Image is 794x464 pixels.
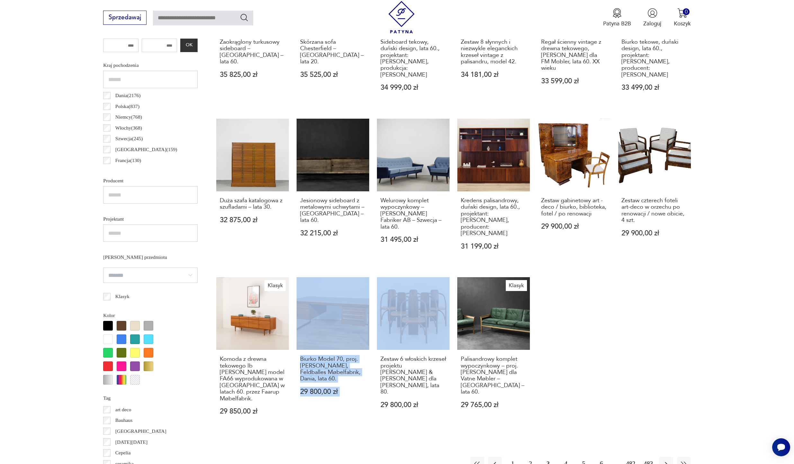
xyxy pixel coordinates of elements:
h3: Zestaw 8 słynnych i niezwykle eleganckich krzeseł vintage z palisandru, model 42. [461,39,527,65]
a: Ikona medaluPatyna B2B [603,8,631,27]
a: Biurko Model 70, proj. K. Kristiansen, Feldballes Møbelfabrik, Dania, lata 60.Biurko Model 70, pr... [297,277,369,430]
button: Szukaj [240,13,249,22]
a: Welurowy komplet wypoczynkowy – Holm Fabriker AB – Szwecja – lata 60.Welurowy komplet wypoczynkow... [377,119,450,265]
h3: Zaokrąglony turkusowy sideboard – [GEOGRAPHIC_DATA] – lata 60. [220,39,286,65]
p: Patyna B2B [603,20,631,27]
p: Szwecja ( 245 ) [115,134,143,143]
p: 32 875,00 zł [220,217,286,223]
a: Jesionowy sideboard z metalowymi uchwytami – Skandynawia – lata 60.Jesionowy sideboard z metalowy... [297,119,369,265]
p: 29 800,00 zł [380,402,446,408]
p: Producent [103,177,198,185]
h3: Zestaw gabinetowy art - deco / biurko, biblioteka, fotel / po renowacji [541,197,607,217]
p: Kolor [103,311,198,320]
p: Bauhaus [115,416,133,424]
p: [GEOGRAPHIC_DATA] ( 159 ) [115,145,177,154]
h3: Biurko tekowe, duński design, lata 60., projektant: [PERSON_NAME], producent: [PERSON_NAME] [621,39,687,78]
p: 35 525,00 zł [300,71,366,78]
p: Cepelia [115,449,131,457]
p: 31 199,00 zł [461,243,527,250]
p: Klasyk [115,292,129,301]
div: 0 [683,8,690,15]
p: [PERSON_NAME] przedmiotu [103,253,198,261]
a: Zestaw 6 włoskich krzeseł projektu Mario Marenco & Antonella Scarpitta dla Mobil Girgi, lata 80.Z... [377,277,450,430]
p: Dania ( 2176 ) [115,91,141,100]
a: Sprzedawaj [103,15,147,21]
h3: Regał ścienny vintage z drewna tekowego, [PERSON_NAME] dla FM Mobler, lata 60. XX wieku [541,39,607,72]
a: Zestaw czterech foteli art-deco w orzechu po renowacji / nowe obicie, 4 szt.Zestaw czterech fotel... [618,119,691,265]
p: 33 599,00 zł [541,78,607,85]
p: 29 900,00 zł [621,230,687,237]
h3: Welurowy komplet wypoczynkowy – [PERSON_NAME] Fabriker AB – Szwecja – lata 60. [380,197,446,230]
p: 33 499,00 zł [621,84,687,91]
p: 29 900,00 zł [541,223,607,230]
p: [GEOGRAPHIC_DATA] [115,427,166,435]
h3: Zestaw 6 włoskich krzeseł projektu [PERSON_NAME] & [PERSON_NAME] dla [PERSON_NAME], lata 80. [380,356,446,395]
img: Ikona medalu [612,8,622,18]
p: 35 825,00 zł [220,71,286,78]
h3: Duża szafa katalogowa z szufladami – lata 30. [220,197,286,211]
p: Czechy ( 119 ) [115,167,141,175]
img: Ikonka użytkownika [647,8,657,18]
h3: Skórzana sofa Chesterfield – [GEOGRAPHIC_DATA] – lata 20. [300,39,366,65]
a: Duża szafa katalogowa z szufladami – lata 30.Duża szafa katalogowa z szufladami – lata 30.32 875,... [216,119,289,265]
h3: Jesionowy sideboard z metalowymi uchwytami – [GEOGRAPHIC_DATA] – lata 60. [300,197,366,224]
p: 29 765,00 zł [461,402,527,408]
iframe: Smartsupp widget button [772,438,790,456]
button: Zaloguj [643,8,661,27]
h3: Palisandrowy komplet wypoczynkowy – proj. [PERSON_NAME] dla Vatne Møbler – [GEOGRAPHIC_DATA] – la... [461,356,527,395]
a: Zestaw gabinetowy art - deco / biurko, biblioteka, fotel / po renowacjiZestaw gabinetowy art - de... [538,119,610,265]
p: 31 495,00 zł [380,236,446,243]
p: Koszyk [674,20,691,27]
button: OK [180,39,198,52]
a: Kredens palisandrowy, duński design, lata 60., projektant: Ib Kofod-Larsen, producent: Faarup Møb... [457,119,530,265]
img: Patyna - sklep z meblami i dekoracjami vintage [385,1,418,33]
h3: Komoda z drewna tekowego Ib [PERSON_NAME] model FA66 wyprodukowana w [GEOGRAPHIC_DATA] w latach 6... [220,356,286,402]
p: Włochy ( 368 ) [115,124,142,132]
p: [DATE][DATE] [115,438,147,446]
p: Tag [103,394,198,402]
img: Ikona koszyka [677,8,687,18]
p: 29 800,00 zł [300,388,366,395]
button: Patyna B2B [603,8,631,27]
p: Projektant [103,215,198,223]
p: 29 850,00 zł [220,408,286,415]
button: Sprzedawaj [103,11,147,25]
h3: Biurko Model 70, proj. [PERSON_NAME], Feldballes Møbelfabrik, Dania, lata 60. [300,356,366,382]
h3: Zestaw czterech foteli art-deco w orzechu po renowacji / nowe obicie, 4 szt. [621,197,687,224]
p: Niemcy ( 768 ) [115,113,142,121]
a: KlasykKomoda z drewna tekowego Ib Kofod-Larsen model FA66 wyprodukowana w Danii w latach 60. prze... [216,277,289,430]
p: 32 215,00 zł [300,230,366,237]
p: Francja ( 130 ) [115,156,141,165]
h3: Kredens palisandrowy, duński design, lata 60., projektant: [PERSON_NAME], producent: [PERSON_NAME] [461,197,527,237]
button: 0Koszyk [674,8,691,27]
p: Polska ( 837 ) [115,102,139,111]
p: art deco [115,405,131,414]
p: Kraj pochodzenia [103,61,198,69]
a: KlasykPalisandrowy komplet wypoczynkowy – proj. Knut Sæter dla Vatne Møbler – Norwegia – lata 60.... [457,277,530,430]
h3: Sideboard tekowy, duński design, lata 60., projektant: [PERSON_NAME], produkcja: [PERSON_NAME] [380,39,446,78]
p: 34 999,00 zł [380,84,446,91]
p: Zaloguj [643,20,661,27]
p: 34 181,00 zł [461,71,527,78]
